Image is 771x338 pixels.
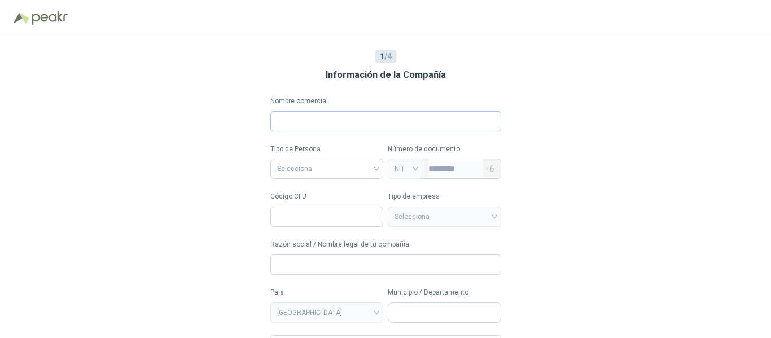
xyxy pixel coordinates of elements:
[270,96,501,107] label: Nombre comercial
[395,160,415,177] span: NIT
[388,287,501,298] label: Municipio / Departamento
[32,11,68,25] img: Peakr
[485,159,494,178] span: - 6
[14,12,29,24] img: Logo
[277,304,377,321] span: COLOMBIA
[388,191,501,202] label: Tipo de empresa
[380,52,384,61] b: 1
[270,239,501,250] label: Razón social / Nombre legal de tu compañía
[388,144,501,155] p: Número de documento
[380,50,392,63] span: / 4
[270,287,384,298] label: Pais
[270,191,384,202] label: Código CIIU
[326,68,446,82] h3: Información de la Compañía
[270,144,384,155] label: Tipo de Persona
